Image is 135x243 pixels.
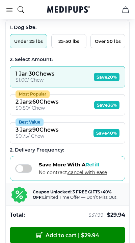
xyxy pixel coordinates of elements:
button: search [17,1,25,18]
div: Most Popular [16,90,50,98]
span: $ 29.94 [107,211,125,219]
span: Save More With A [39,161,107,168]
div: 2 Jars : 60 Chews [16,99,58,105]
span: Refill [85,161,100,168]
button: cart [117,2,134,18]
button: Most Popular2 Jars:60Chews$0.80/ ChewSave36% [10,94,125,115]
button: Best Value3 Jars:90Chews$0.75/ ChewSave40% [10,122,125,143]
div: Best Value [16,118,44,126]
span: $ 37.99 [88,212,104,218]
span: No contract, [39,169,107,175]
button: Over 50 lbs [90,34,126,48]
b: 40% OFF! [33,189,112,200]
div: $ 0.75 / Chew [16,133,58,139]
button: 25-50 lbs [51,34,86,48]
a: Medipups [45,6,92,14]
span: Save 36% [94,101,119,109]
div: 3 Jars : 90 Chews [16,127,58,133]
button: Under 25 lbs [10,34,47,48]
div: 1. Dog Size: [10,24,125,31]
span: cancel with ease [68,169,107,175]
div: $ 0.80 / Chew [16,105,58,111]
b: Coupon Unlocked: 3 FREE GIFTS [33,189,100,194]
button: 1 Jar:30Chews$1.00/ ChewSave20% [10,66,125,87]
span: Total: [10,211,25,219]
span: Save 20% [94,73,119,81]
div: 2. Select Amount: [10,56,125,63]
span: Add to cart | $ 29.94 [36,232,99,239]
div: 1 Jar : 30 Chews [16,71,54,77]
p: + Limited Time Offer — Don’t Miss Out! [33,189,124,200]
span: Save 40% [93,129,119,137]
div: $ 1.00 / Chew [16,77,54,83]
button: burger-menu [5,6,13,14]
span: 2 . Delivery Frequency: [10,147,64,153]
